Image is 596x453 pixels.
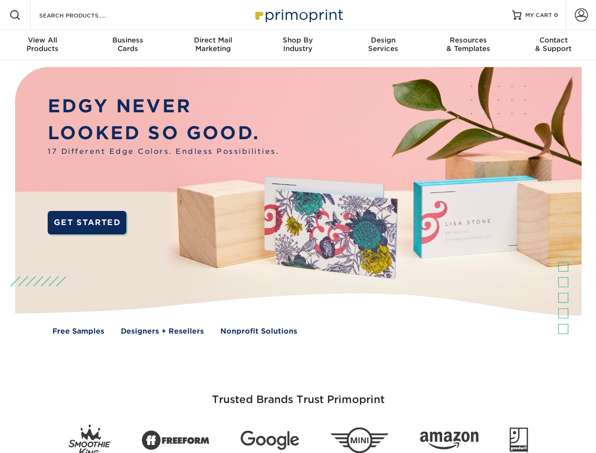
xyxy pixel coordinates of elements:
div: Industry [255,36,340,53]
a: Free Samples [52,326,104,337]
a: Resources& Templates [426,30,511,60]
img: Primoprint [251,5,345,25]
div: Marketing [170,36,255,53]
div: & Templates [426,36,511,53]
a: Designers + Resellers [121,326,204,337]
span: 17 Different Edge Colors. Endless Possibilities. [48,146,279,157]
a: BusinessCards [85,30,170,60]
span: Resources [426,36,511,44]
a: Contact& Support [511,30,596,60]
span: Design [341,36,426,44]
div: Cards [85,36,170,53]
div: Services [341,36,426,53]
span: MY CART [525,11,552,19]
p: LOOKED SO GOOD. [48,120,279,147]
a: Shop ByIndustry [255,30,340,60]
a: Direct MailMarketing [170,30,255,60]
input: SEARCH PRODUCTS..... [38,9,130,21]
a: DesignServices [341,30,426,60]
a: GET STARTED [48,211,126,235]
a: Nonprofit Solutions [220,326,297,337]
img: Amazon [420,432,478,450]
span: Contact [511,36,596,44]
div: & Support [511,36,596,53]
span: Business [85,36,170,44]
span: 0 [554,12,558,18]
p: EDGY NEVER [48,93,279,120]
img: Goodwill [510,428,528,453]
span: Direct Mail [170,36,255,44]
span: Shop By [255,36,340,44]
img: Google [241,431,299,450]
h3: Trusted Brands Trust Primoprint [22,371,574,417]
